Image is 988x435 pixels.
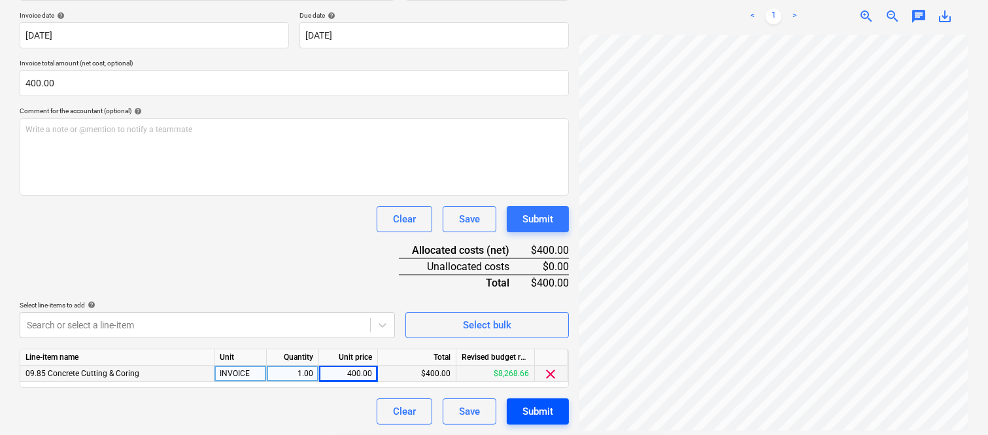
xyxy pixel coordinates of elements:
a: Page 1 is your current page [766,9,781,24]
div: Revised budget remaining [456,349,535,366]
div: Unallocated costs [399,258,530,275]
div: Unit [214,349,267,366]
div: $400.00 [530,275,569,290]
div: $400.00 [378,366,456,382]
div: 400.00 [324,366,372,382]
button: Clear [377,398,432,425]
a: Next page [787,9,802,24]
span: chat [911,9,927,24]
div: 1.00 [272,366,313,382]
span: help [85,301,95,309]
div: Select line-items to add [20,301,395,309]
button: Select bulk [405,312,569,338]
div: $0.00 [530,258,569,275]
div: Submit [522,403,553,420]
button: Submit [507,206,569,232]
div: Submit [522,211,553,228]
div: Comment for the accountant (optional) [20,107,569,115]
div: Save [459,403,480,420]
span: zoom_out [885,9,900,24]
div: Save [459,211,480,228]
span: save_alt [937,9,953,24]
div: Clear [393,211,416,228]
div: Due date [299,11,569,20]
div: Unit price [319,349,378,366]
div: $400.00 [530,243,569,258]
div: Total [399,275,530,290]
div: Invoice date [20,11,289,20]
span: help [325,12,335,20]
span: 09.85 Concrete Cutting & Coring [26,369,139,378]
button: Save [443,398,496,425]
input: Due date not specified [299,22,569,48]
iframe: Chat Widget [923,372,988,435]
a: Previous page [745,9,760,24]
input: Invoice total amount (net cost, optional) [20,70,569,96]
p: Invoice total amount (net cost, optional) [20,59,569,70]
span: help [131,107,142,115]
span: help [54,12,65,20]
button: Save [443,206,496,232]
div: INVOICE [214,366,267,382]
span: zoom_in [859,9,874,24]
div: Line-item name [20,349,214,366]
div: Select bulk [463,317,511,334]
div: $8,268.66 [456,366,535,382]
span: clear [543,366,559,382]
input: Invoice date not specified [20,22,289,48]
button: Clear [377,206,432,232]
button: Submit [507,398,569,425]
div: Quantity [267,349,319,366]
div: Clear [393,403,416,420]
div: Total [378,349,456,366]
div: Allocated costs (net) [399,243,530,258]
